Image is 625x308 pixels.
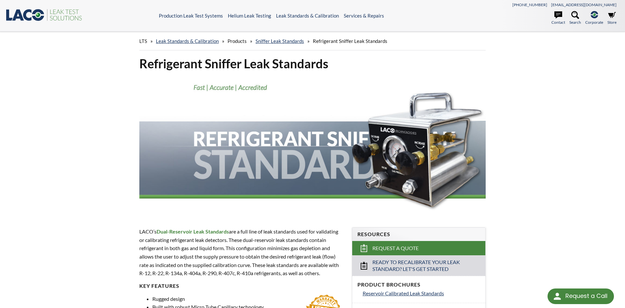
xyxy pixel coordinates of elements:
a: Leak Standards & Calibration [276,13,339,19]
li: Rugged design [152,295,344,303]
img: round button [552,291,562,301]
span: Corporate [585,19,603,25]
span: Refrigerant Sniffer Leak Standards [313,38,387,44]
p: LACO’s are a full line of leak standards used for validating or calibrating refrigerant leak dete... [139,227,344,277]
div: Request a Call [548,288,614,304]
h4: Product Brochures [357,281,480,288]
a: Contact [551,11,565,25]
div: » » » » [139,32,486,50]
a: Services & Repairs [344,13,384,19]
a: [PHONE_NUMBER] [512,2,547,7]
span: Ready to Recalibrate Your Leak Standard? Let's Get Started [372,259,466,273]
span: LTS [139,38,147,44]
strong: Dual-Reservoir Leak Standards [157,228,229,234]
h4: key FEATURES [139,283,344,289]
a: Leak Standards & Calibration [156,38,219,44]
a: Production Leak Test Systems [159,13,223,19]
span: Reservoir Calibrated Leak Standards [363,290,444,296]
h4: Resources [357,231,480,238]
div: Request a Call [565,288,607,303]
img: Refrigerant Sniffer Standard header [139,77,486,215]
span: Request a Quote [372,245,419,252]
h1: Refrigerant Sniffer Leak Standards [139,56,486,72]
a: Store [607,11,617,25]
a: Search [569,11,581,25]
a: [EMAIL_ADDRESS][DOMAIN_NAME] [551,2,617,7]
a: Ready to Recalibrate Your Leak Standard? Let's Get Started [352,255,485,276]
a: Helium Leak Testing [228,13,271,19]
a: Reservoir Calibrated Leak Standards [363,289,480,298]
a: Sniffer Leak Standards [256,38,304,44]
span: Products [228,38,247,44]
a: Request a Quote [352,241,485,255]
